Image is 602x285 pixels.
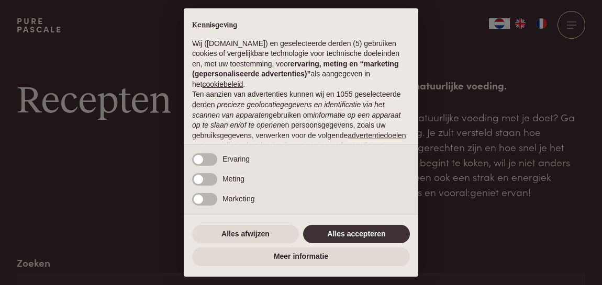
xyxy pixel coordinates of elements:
p: Wij ([DOMAIN_NAME]) en geselecteerde derden (5) gebruiken cookies of vergelijkbare technologie vo... [192,39,410,90]
button: advertentiedoelen [348,131,406,141]
em: precieze geolocatiegegevens en identificatie via het scannen van apparaten [192,100,384,119]
span: Marketing [222,195,254,203]
em: informatie op een apparaat op te slaan en/of te openen [192,111,401,130]
span: Meting [222,175,244,183]
a: cookiebeleid [202,80,243,88]
button: Alles accepteren [303,225,410,244]
button: Alles afwijzen [192,225,299,244]
button: Meer informatie [192,247,410,266]
p: Ten aanzien van advertenties kunnen wij en 1055 geselecteerde gebruiken om en persoonsgegevens, z... [192,89,410,161]
button: derden [192,100,215,110]
h2: Kennisgeving [192,21,410,30]
span: Ervaring [222,155,250,163]
strong: ervaring, meting en “marketing (gepersonaliseerde advertenties)” [192,60,398,78]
